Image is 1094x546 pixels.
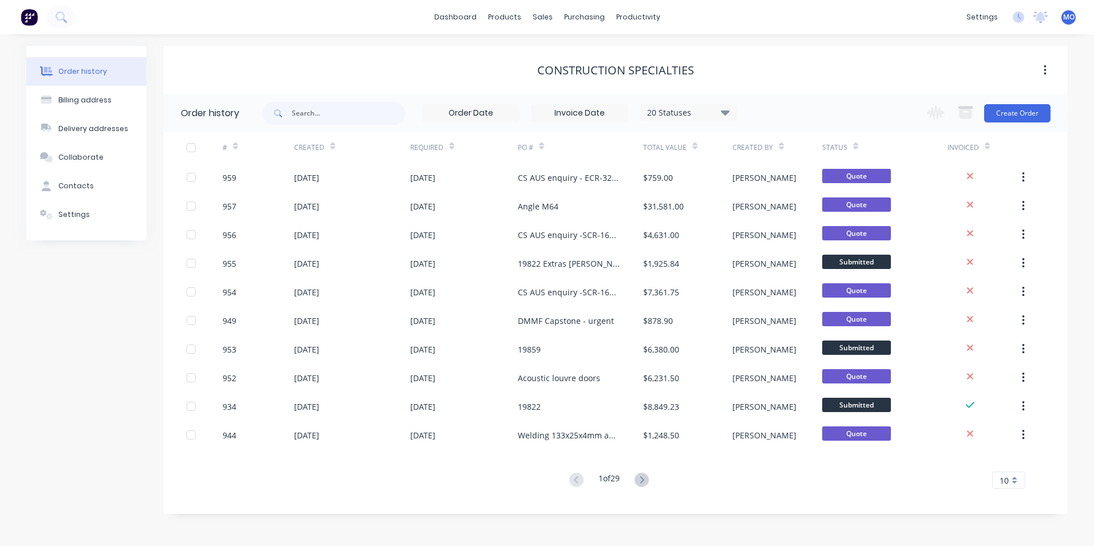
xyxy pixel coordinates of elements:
[948,143,979,153] div: Invoiced
[223,401,236,413] div: 934
[294,143,324,153] div: Created
[294,401,319,413] div: [DATE]
[822,312,891,326] span: Quote
[643,429,679,441] div: $1,248.50
[58,152,104,163] div: Collaborate
[732,229,796,241] div: [PERSON_NAME]
[822,426,891,441] span: Quote
[732,315,796,327] div: [PERSON_NAME]
[410,132,518,163] div: Required
[294,429,319,441] div: [DATE]
[643,258,679,270] div: $1,925.84
[410,143,443,153] div: Required
[410,343,435,355] div: [DATE]
[294,229,319,241] div: [DATE]
[732,429,796,441] div: [PERSON_NAME]
[643,229,679,241] div: $4,631.00
[822,369,891,383] span: Quote
[518,143,533,153] div: PO #
[410,229,435,241] div: [DATE]
[58,209,90,220] div: Settings
[822,132,948,163] div: Status
[223,172,236,184] div: 959
[732,372,796,384] div: [PERSON_NAME]
[292,102,405,125] input: Search...
[294,172,319,184] div: [DATE]
[294,286,319,298] div: [DATE]
[294,343,319,355] div: [DATE]
[732,172,796,184] div: [PERSON_NAME]
[410,286,435,298] div: [DATE]
[984,104,1051,122] button: Create Order
[26,114,146,143] button: Delivery addresses
[598,472,620,489] div: 1 of 29
[948,132,1019,163] div: Invoiced
[58,124,128,134] div: Delivery addresses
[58,181,94,191] div: Contacts
[410,172,435,184] div: [DATE]
[26,143,146,172] button: Collaborate
[822,143,847,153] div: Status
[223,343,236,355] div: 953
[643,343,679,355] div: $6,380.00
[611,9,666,26] div: productivity
[822,226,891,240] span: Quote
[640,106,736,119] div: 20 Statuses
[58,95,112,105] div: Billing address
[410,258,435,270] div: [DATE]
[26,57,146,86] button: Order history
[223,372,236,384] div: 952
[223,286,236,298] div: 954
[223,132,294,163] div: #
[26,200,146,229] button: Settings
[21,9,38,26] img: Factory
[518,343,541,355] div: 19859
[643,315,673,327] div: $878.90
[294,315,319,327] div: [DATE]
[532,105,628,122] input: Invoice Date
[181,106,239,120] div: Order history
[26,172,146,200] button: Contacts
[558,9,611,26] div: purchasing
[643,132,732,163] div: Total Value
[518,132,643,163] div: PO #
[643,372,679,384] div: $6,231.50
[732,200,796,212] div: [PERSON_NAME]
[518,286,620,298] div: CS AUS enquiry -SCR-16SS - smaller version
[423,105,519,122] input: Order Date
[26,86,146,114] button: Billing address
[518,315,614,327] div: DMMF Capstone - urgent
[223,200,236,212] div: 957
[410,315,435,327] div: [DATE]
[410,401,435,413] div: [DATE]
[223,229,236,241] div: 956
[732,343,796,355] div: [PERSON_NAME]
[410,372,435,384] div: [DATE]
[1000,474,1009,486] span: 10
[294,132,410,163] div: Created
[518,200,558,212] div: Angle M64
[58,66,107,77] div: Order history
[527,9,558,26] div: sales
[732,143,773,153] div: Created By
[643,401,679,413] div: $8,849.23
[732,258,796,270] div: [PERSON_NAME]
[822,255,891,269] span: Submitted
[732,132,822,163] div: Created By
[410,200,435,212] div: [DATE]
[223,315,236,327] div: 949
[518,229,620,241] div: CS AUS enquiry -SCR-16SSV
[294,372,319,384] div: [DATE]
[518,401,541,413] div: 19822
[822,169,891,183] span: Quote
[643,286,679,298] div: $7,361.75
[1063,12,1075,22] span: MO
[537,64,694,77] div: Construction Specialties
[410,429,435,441] div: [DATE]
[822,197,891,212] span: Quote
[518,429,620,441] div: Welding 133x25x4mm angle - quote
[643,200,684,212] div: $31,581.00
[429,9,482,26] a: dashboard
[223,258,236,270] div: 955
[223,143,227,153] div: #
